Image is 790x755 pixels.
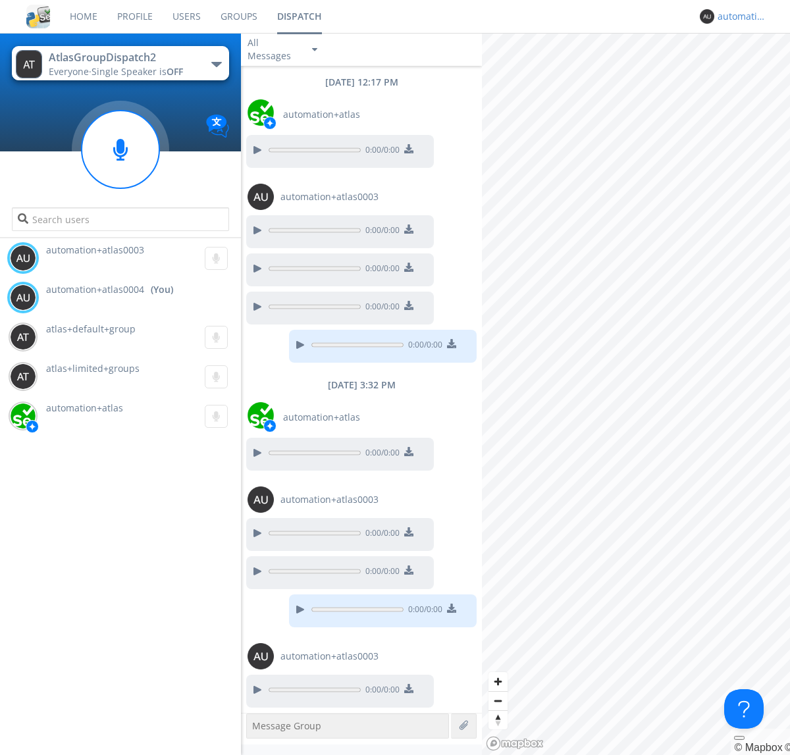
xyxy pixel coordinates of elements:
a: Mapbox logo [486,736,544,751]
span: 0:00 / 0:00 [361,301,400,315]
iframe: Toggle Customer Support [724,689,764,729]
button: Reset bearing to north [488,710,508,729]
span: OFF [167,65,183,78]
div: (You) [151,283,173,296]
button: Zoom in [488,672,508,691]
button: AtlasGroupDispatch2Everyone·Single Speaker isOFF [12,46,228,80]
img: 373638.png [10,245,36,271]
img: download media button [404,301,413,310]
span: automation+atlas [46,402,123,414]
img: download media button [404,263,413,272]
div: Everyone · [49,65,197,78]
img: 373638.png [16,50,42,78]
span: automation+atlas0003 [280,190,379,203]
span: 0:00 / 0:00 [361,527,400,542]
span: automation+atlas0003 [46,244,144,256]
span: 0:00 / 0:00 [361,144,400,159]
span: 0:00 / 0:00 [404,604,442,618]
span: automation+atlas [283,108,360,121]
img: d2d01cd9b4174d08988066c6d424eccd [248,402,274,429]
span: Reset bearing to north [488,711,508,729]
div: [DATE] 3:32 PM [241,378,482,392]
img: 373638.png [248,486,274,513]
img: 373638.png [10,363,36,390]
img: download media button [404,527,413,536]
img: d2d01cd9b4174d08988066c6d424eccd [248,99,274,126]
img: cddb5a64eb264b2086981ab96f4c1ba7 [26,5,50,28]
img: download media button [404,684,413,693]
img: 373638.png [248,643,274,669]
span: 0:00 / 0:00 [361,224,400,239]
img: 373638.png [248,184,274,210]
img: 373638.png [700,9,714,24]
img: download media button [404,565,413,575]
span: automation+atlas0003 [280,650,379,663]
input: Search users [12,207,228,231]
img: download media button [447,339,456,348]
span: 0:00 / 0:00 [361,263,400,277]
div: All Messages [248,36,300,63]
a: Mapbox [734,742,782,753]
span: 0:00 / 0:00 [361,447,400,461]
span: Single Speaker is [92,65,183,78]
img: download media button [404,224,413,234]
img: Translation enabled [206,115,229,138]
div: automation+atlas0004 [718,10,767,23]
div: AtlasGroupDispatch2 [49,50,197,65]
span: atlas+limited+groups [46,362,140,375]
span: atlas+default+group [46,323,136,335]
span: 0:00 / 0:00 [404,339,442,353]
div: [DATE] 12:17 PM [241,76,482,89]
img: d2d01cd9b4174d08988066c6d424eccd [10,403,36,429]
span: 0:00 / 0:00 [361,684,400,698]
img: 373638.png [10,284,36,311]
span: automation+atlas0003 [280,493,379,506]
button: Zoom out [488,691,508,710]
button: Toggle attribution [734,736,745,740]
img: 373638.png [10,324,36,350]
img: download media button [447,604,456,613]
img: download media button [404,144,413,153]
img: download media button [404,447,413,456]
span: automation+atlas0004 [46,283,144,296]
span: automation+atlas [283,411,360,424]
img: caret-down-sm.svg [312,48,317,51]
span: 0:00 / 0:00 [361,565,400,580]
